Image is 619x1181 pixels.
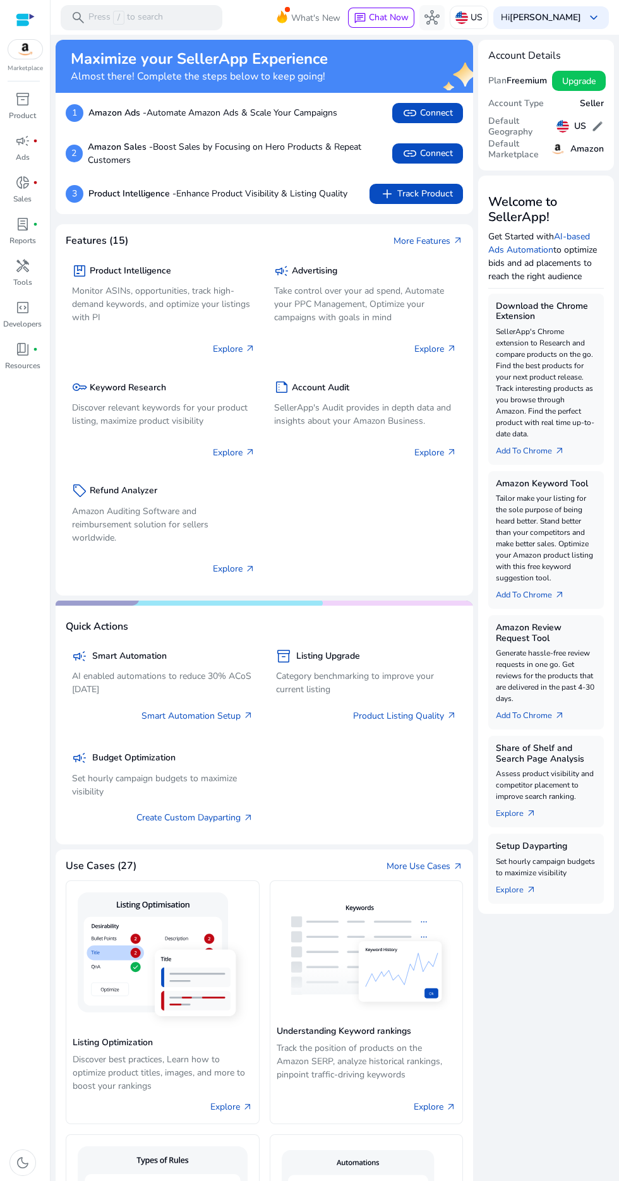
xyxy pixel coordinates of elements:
[88,187,347,200] p: Enhance Product Visibility & Listing Quality
[245,447,255,457] span: arrow_outward
[72,505,255,544] p: Amazon Auditing Software and reimbursement solution for sellers worldwide.
[402,146,418,161] span: link
[72,401,255,428] p: Discover relevant keywords for your product listing, maximize product visibility
[574,121,586,132] h5: US
[213,446,255,459] p: Explore
[402,146,453,161] span: Connect
[496,623,596,644] h5: Amazon Review Request Tool
[92,753,176,764] h5: Budget Optimization
[369,11,409,23] span: Chat Now
[72,669,253,696] p: AI enabled automations to reduce 30% ACoS [DATE]
[496,493,596,584] p: Tailor make your listing for the sole purpose of being heard better. Stand better than your compe...
[496,768,596,802] p: Assess product visibility and competitor placement to improve search ranking.
[556,120,569,133] img: us.svg
[245,344,255,354] span: arrow_outward
[354,12,366,25] span: chat
[277,1026,457,1037] h5: Understanding Keyword rankings
[446,1102,456,1112] span: arrow_outward
[13,277,32,288] p: Tools
[88,188,176,200] b: Product Intelligence -
[277,1041,457,1081] p: Track the position of products on the Amazon SERP, analyze historical rankings, pinpoint traffic-...
[402,105,418,121] span: link
[13,193,32,205] p: Sales
[496,479,596,489] h5: Amazon Keyword Tool
[9,110,36,121] p: Product
[88,106,337,119] p: Automate Amazon Ads & Scale Your Campaigns
[15,133,30,148] span: campaign
[66,185,83,203] p: 3
[276,649,291,664] span: inventory_2
[274,263,289,279] span: campaign
[33,180,38,185] span: fiber_manual_record
[243,813,253,823] span: arrow_outward
[72,263,87,279] span: package
[510,11,581,23] b: [PERSON_NAME]
[555,590,565,600] span: arrow_outward
[15,217,30,232] span: lab_profile
[488,139,550,160] h5: Default Marketplace
[447,447,457,457] span: arrow_outward
[291,7,340,29] span: What's New
[496,743,596,765] h5: Share of Shelf and Search Page Analysis
[88,141,153,153] b: Amazon Sales -
[488,50,604,62] h4: Account Details
[496,704,575,722] a: Add To Chrome
[555,446,565,456] span: arrow_outward
[380,186,453,201] span: Track Product
[496,326,596,440] p: SellerApp's Chrome extension to Research and compare products on the go. Find the best products f...
[213,562,255,575] p: Explore
[447,344,457,354] span: arrow_outward
[496,301,596,323] h5: Download the Chrome Extension
[348,8,414,28] button: chatChat Now
[353,709,457,722] a: Product Listing Quality
[392,103,463,123] button: linkConnect
[387,860,463,873] a: More Use Casesarrow_outward
[526,808,536,818] span: arrow_outward
[501,13,581,22] p: Hi
[274,284,457,324] p: Take control over your ad spend, Automate your PPC Management, Optimize your campaigns with goals...
[66,621,128,633] h4: Quick Actions
[488,76,507,87] h5: Plan
[471,6,483,28] p: US
[453,236,463,246] span: arrow_outward
[15,342,30,357] span: book_4
[245,564,255,574] span: arrow_outward
[141,709,253,722] a: Smart Automation Setup
[72,750,87,765] span: campaign
[392,143,463,164] button: linkConnect
[414,446,457,459] p: Explore
[33,347,38,352] span: fiber_manual_record
[71,50,328,68] h2: Maximize your SellerApp Experience
[591,120,604,133] span: edit
[394,234,463,248] a: More Featuresarrow_outward
[402,105,453,121] span: Connect
[243,1102,253,1112] span: arrow_outward
[488,99,544,109] h5: Account Type
[526,885,536,895] span: arrow_outward
[73,1038,253,1048] h5: Listing Optimization
[488,116,556,138] h5: Default Geography
[496,856,596,878] p: Set hourly campaign budgets to maximize visibility
[570,144,604,155] h5: Amazon
[447,710,457,721] span: arrow_outward
[15,300,30,315] span: code_blocks
[424,10,440,25] span: hub
[72,284,255,324] p: Monitor ASINs, opportunities, track high-demand keywords, and optimize your listings with PI
[90,383,166,393] h5: Keyword Research
[113,11,124,25] span: /
[380,186,395,201] span: add
[496,878,546,896] a: Explorearrow_outward
[419,5,445,30] button: hub
[210,1100,253,1113] a: Explore
[488,230,604,283] p: Get Started with to optimize bids and ad placements to reach the right audience
[274,401,457,428] p: SellerApp's Audit provides in depth data and insights about your Amazon Business.
[414,342,457,356] p: Explore
[496,647,596,704] p: Generate hassle-free review requests in one go. Get reviews for the products that are delivered i...
[562,75,596,88] span: Upgrade
[292,383,349,393] h5: Account Audit
[292,266,337,277] h5: Advertising
[9,235,36,246] p: Reports
[15,175,30,190] span: donut_small
[243,710,253,721] span: arrow_outward
[15,258,30,273] span: handyman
